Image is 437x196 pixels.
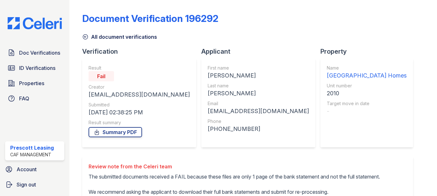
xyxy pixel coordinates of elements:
[3,17,67,29] img: CE_Logo_Blue-a8612792a0a2168367f1c8372b55b34899dd931a85d93a1a3d3e32e68fde9ad4.png
[320,47,418,56] div: Property
[327,65,407,80] a: Name [GEOGRAPHIC_DATA] Homes
[208,125,309,133] div: [PHONE_NUMBER]
[89,90,190,99] div: [EMAIL_ADDRESS][DOMAIN_NAME]
[5,92,64,105] a: FAQ
[327,100,407,107] div: Target move in date
[208,71,309,80] div: [PERSON_NAME]
[89,102,190,108] div: Submitted
[208,83,309,89] div: Last name
[327,71,407,80] div: [GEOGRAPHIC_DATA] Homes
[89,127,142,137] a: Summary PDF
[208,107,309,116] div: [EMAIL_ADDRESS][DOMAIN_NAME]
[17,181,36,188] span: Sign out
[208,100,309,107] div: Email
[208,65,309,71] div: First name
[89,71,114,81] div: Fail
[19,64,55,72] span: ID Verifications
[10,152,54,158] div: CAF Management
[201,47,320,56] div: Applicant
[10,144,54,152] div: Prescott Leasing
[89,163,380,170] div: Review note from the Celeri team
[208,89,309,98] div: [PERSON_NAME]
[89,65,190,71] div: Result
[19,95,29,102] span: FAQ
[327,65,407,71] div: Name
[327,107,407,116] div: -
[5,77,64,90] a: Properties
[82,33,157,41] a: All document verifications
[208,118,309,125] div: Phone
[89,119,190,126] div: Result summary
[19,49,60,57] span: Doc Verifications
[82,47,201,56] div: Verification
[89,108,190,117] div: [DATE] 02:38:25 PM
[5,62,64,74] a: ID Verifications
[327,89,407,98] div: 2010
[3,163,67,176] a: Account
[82,13,218,24] div: Document Verification 196292
[5,46,64,59] a: Doc Verifications
[19,79,44,87] span: Properties
[89,84,190,90] div: Creator
[17,166,37,173] span: Account
[89,173,380,196] p: The submitted documents received a FAIL because these files are only 1 page of the bank statement...
[3,178,67,191] a: Sign out
[327,83,407,89] div: Unit number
